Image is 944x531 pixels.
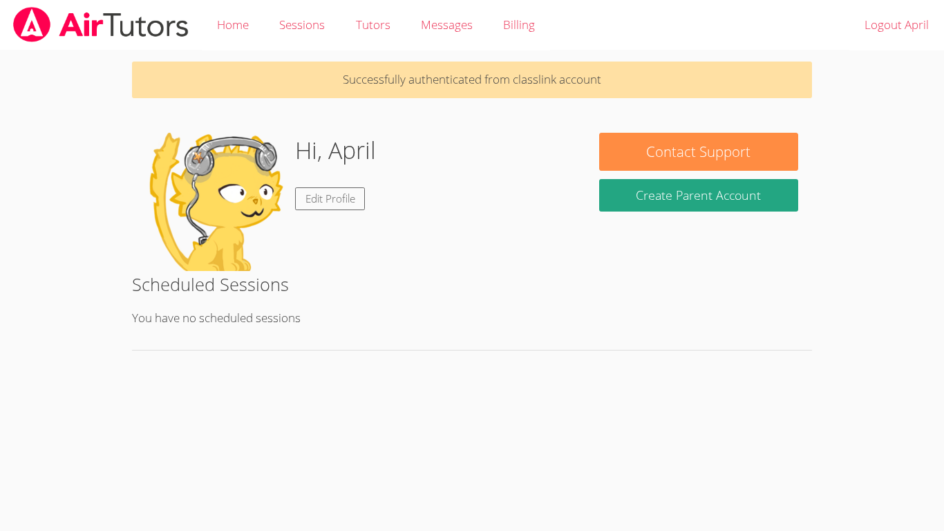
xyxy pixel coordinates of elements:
button: Contact Support [599,133,798,171]
h2: Scheduled Sessions [132,271,812,297]
p: Successfully authenticated from classlink account [132,62,812,98]
img: airtutors_banner-c4298cdbf04f3fff15de1276eac7730deb9818008684d7c2e4769d2f7ddbe033.png [12,7,190,42]
button: Create Parent Account [599,179,798,212]
p: You have no scheduled sessions [132,308,812,328]
img: default.png [146,133,284,271]
a: Edit Profile [295,187,366,210]
h1: Hi, April [295,133,376,168]
span: Messages [421,17,473,32]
